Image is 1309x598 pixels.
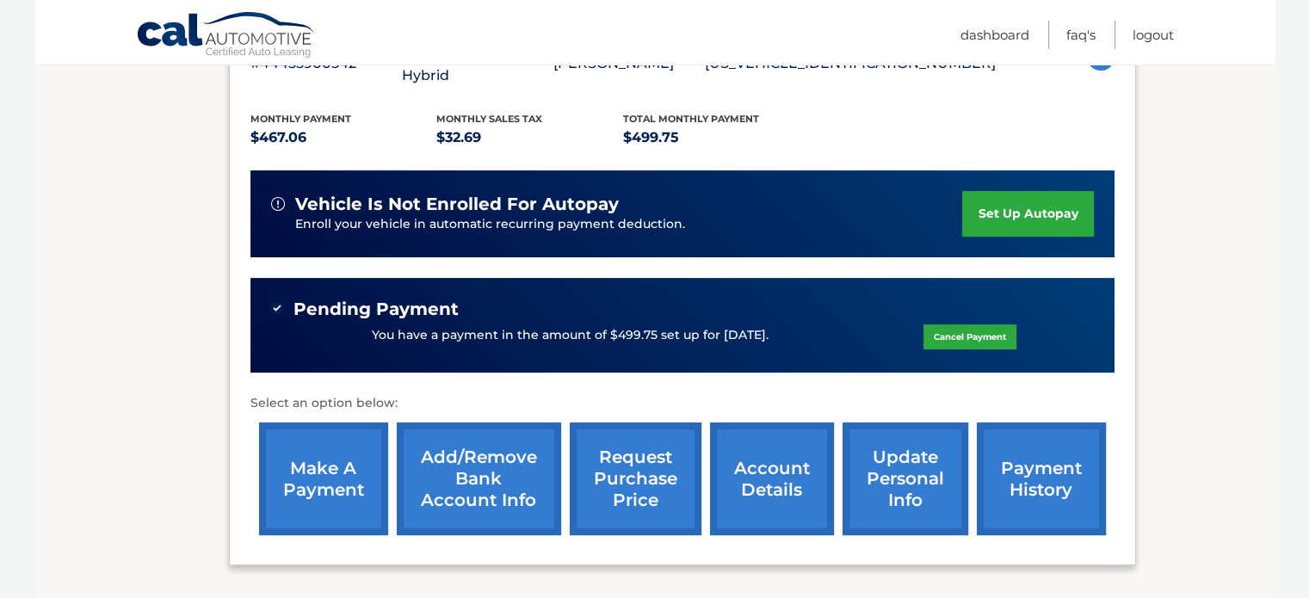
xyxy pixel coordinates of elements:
[259,422,388,535] a: make a payment
[710,422,834,535] a: account details
[960,21,1029,49] a: Dashboard
[372,326,769,345] p: You have a payment in the amount of $499.75 set up for [DATE].
[271,302,283,314] img: check-green.svg
[1066,21,1096,49] a: FAQ's
[570,422,701,535] a: request purchase price
[271,197,285,211] img: alert-white.svg
[843,422,968,535] a: update personal info
[295,215,963,234] p: Enroll your vehicle in automatic recurring payment deduction.
[436,126,623,150] p: $32.69
[250,113,351,125] span: Monthly Payment
[1133,21,1174,49] a: Logout
[436,113,542,125] span: Monthly sales Tax
[977,422,1106,535] a: payment history
[623,126,810,150] p: $499.75
[397,422,561,535] a: Add/Remove bank account info
[623,113,759,125] span: Total Monthly Payment
[295,194,619,215] span: vehicle is not enrolled for autopay
[923,324,1016,349] a: Cancel Payment
[136,11,317,61] a: Cal Automotive
[250,126,437,150] p: $467.06
[293,299,459,320] span: Pending Payment
[250,393,1115,414] p: Select an option below:
[962,191,1093,237] a: set up autopay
